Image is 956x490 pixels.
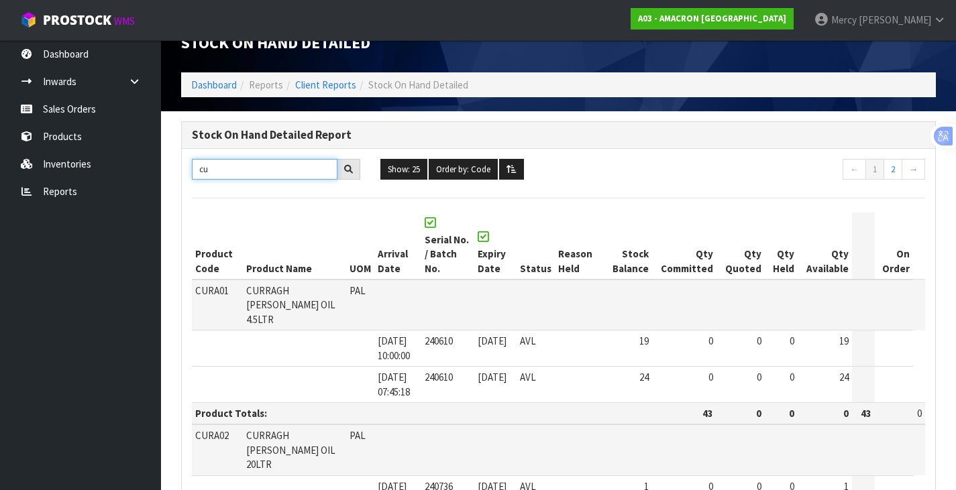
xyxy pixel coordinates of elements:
small: WMS [114,15,135,27]
span: [DATE] 10:00:00 [378,334,410,361]
th: Qty Quoted [716,212,765,280]
span: 0 [708,371,713,383]
a: 1 [865,159,884,180]
span: 19 [639,334,649,347]
span: 0 [757,371,761,383]
input: Search [192,159,337,180]
th: Expiry Date [474,212,517,280]
span: 240610 [425,334,453,347]
span: 0 [790,334,794,347]
span: 0 [917,407,922,420]
th: Qty Held [765,212,798,280]
th: Serial No. / Batch No. [421,212,474,280]
a: 2 [884,159,902,180]
span: 0 [757,334,761,347]
strong: 43 [702,407,713,420]
span: AVL [520,371,536,383]
strong: A03 - AMACRON [GEOGRAPHIC_DATA] [638,13,786,24]
strong: 0 [843,407,849,420]
a: Dashboard [191,78,237,91]
th: Product Name [243,212,346,280]
span: [DATE] 07:45:18 [378,371,410,397]
span: 24 [839,371,849,383]
span: Stock On Hand Detailed [368,78,468,91]
a: Client Reports [295,78,356,91]
span: 0 [790,371,794,383]
th: Qty Available [798,212,852,280]
strong: 0 [756,407,761,420]
th: On Order [875,212,913,280]
th: UOM [346,212,374,280]
th: Arrival Date [374,212,421,280]
span: 19 [839,334,849,347]
th: Qty Committed [652,212,716,280]
span: 0 [708,334,713,347]
th: Status [517,212,555,280]
span: ProStock [43,11,111,29]
th: Product Code [192,212,243,280]
a: → [902,159,925,180]
span: CURA01 [195,284,229,297]
strong: Product Totals: [195,407,267,420]
strong: 43 [861,407,871,420]
span: [DATE] [478,371,507,383]
a: ← [843,159,866,180]
span: Mercy [831,13,857,26]
th: Reason Held [555,212,602,280]
span: PAL [350,284,366,297]
button: Show: 25 [380,159,427,180]
img: cube-alt.png [20,11,37,28]
span: AVL [520,334,536,347]
strong: 0 [789,407,794,420]
th: Stock Balance [602,212,652,280]
span: Reports [249,78,283,91]
span: CURA02 [195,429,229,442]
span: CURRAGH [PERSON_NAME] OIL 20LTR [246,429,335,471]
button: Order by: Code [429,159,498,180]
nav: Page navigation [757,159,925,184]
span: [PERSON_NAME] [859,13,931,26]
span: 24 [639,371,649,383]
span: [DATE] [478,334,507,347]
span: 240610 [425,371,453,383]
span: CURRAGH [PERSON_NAME] OIL 4.5LTR [246,284,335,326]
span: Stock On Hand Detailed [181,32,370,53]
span: PAL [350,429,366,442]
h3: Stock On Hand Detailed Report [192,129,925,141]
